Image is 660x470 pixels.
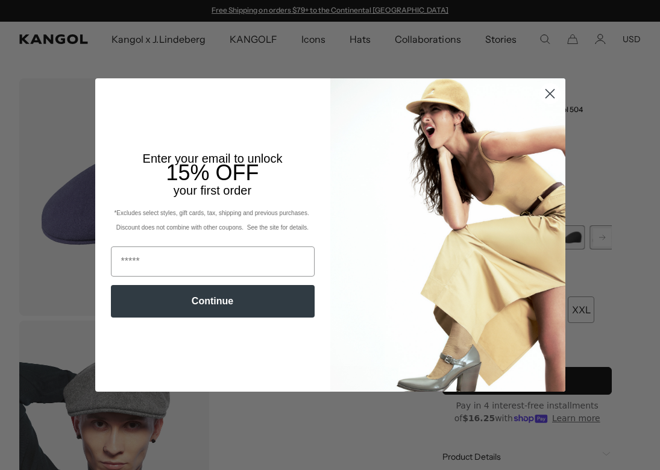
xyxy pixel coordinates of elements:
input: Email [111,246,315,277]
span: *Excludes select styles, gift cards, tax, shipping and previous purchases. Discount does not comb... [114,210,310,231]
span: your first order [174,184,251,197]
button: Close dialog [539,83,561,104]
button: Continue [111,285,315,318]
span: Enter your email to unlock [143,152,283,165]
img: 93be19ad-e773-4382-80b9-c9d740c9197f.jpeg [330,78,565,392]
span: 15% OFF [166,160,259,185]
